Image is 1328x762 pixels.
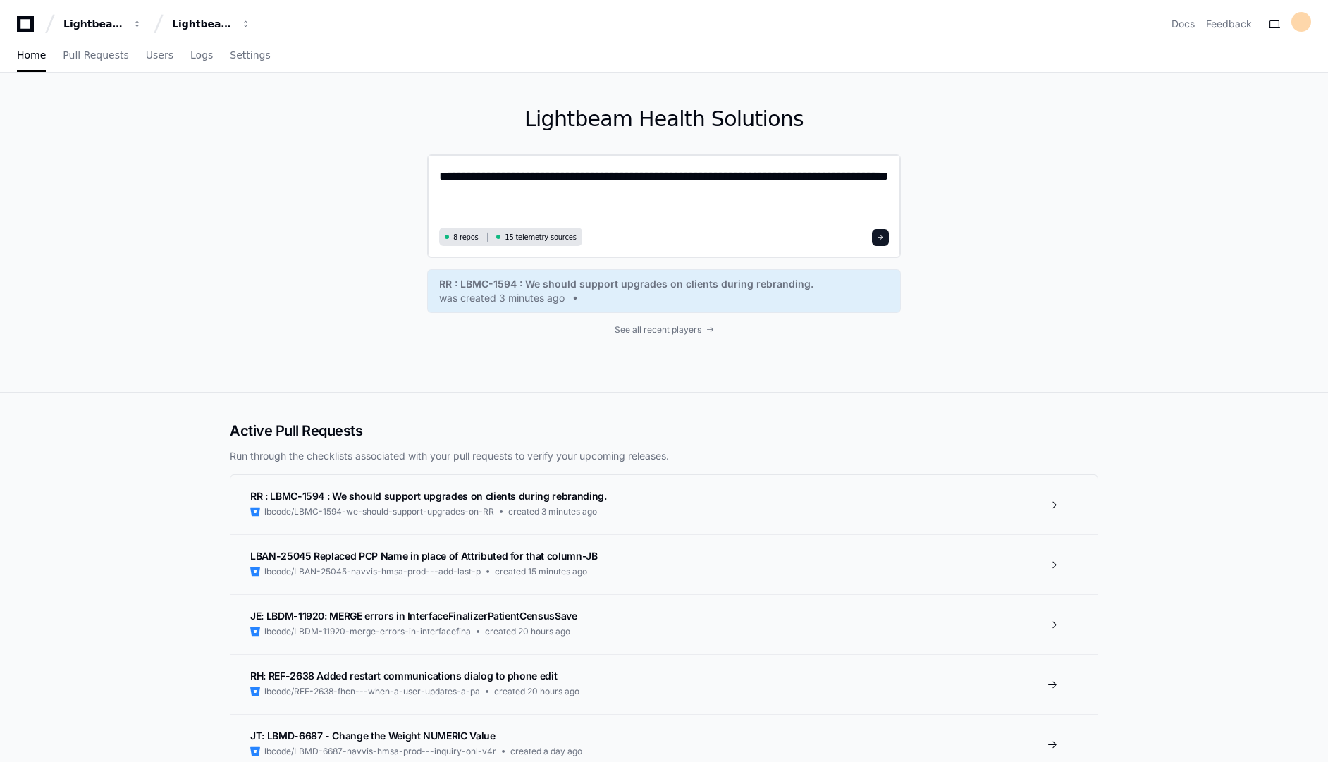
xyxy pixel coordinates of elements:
[230,449,1098,463] p: Run through the checklists associated with your pull requests to verify your upcoming releases.
[453,232,479,242] span: 8 repos
[230,475,1098,534] a: RR : LBMC-1594 : We should support upgrades on clients during rebranding.lbcode/LBMC-1594-we-shou...
[427,324,901,336] a: See all recent players
[146,39,173,72] a: Users
[1172,17,1195,31] a: Docs
[264,746,496,757] span: lbcode/LBMD-6687-navvis-hmsa-prod---inquiry-onl-v4r
[250,610,577,622] span: JE: LBDM-11920: MERGE errors in InterfaceFinalizerPatientCensusSave
[190,39,213,72] a: Logs
[508,506,597,517] span: created 3 minutes ago
[230,39,270,72] a: Settings
[1206,17,1252,31] button: Feedback
[250,670,557,682] span: RH: REF-2638 Added restart communications dialog to phone edit
[17,39,46,72] a: Home
[166,11,257,37] button: Lightbeam Health Solutions
[230,421,1098,441] h2: Active Pull Requests
[250,550,598,562] span: LBAN-25045 Replaced PCP Name in place of Attributed for that column-JB
[230,51,270,59] span: Settings
[190,51,213,59] span: Logs
[439,277,889,305] a: RR : LBMC-1594 : We should support upgrades on clients during rebranding.was created 3 minutes ago
[63,39,128,72] a: Pull Requests
[230,534,1098,594] a: LBAN-25045 Replaced PCP Name in place of Attributed for that column-JBlbcode/LBAN-25045-navvis-hm...
[494,686,579,697] span: created 20 hours ago
[172,17,233,31] div: Lightbeam Health Solutions
[63,51,128,59] span: Pull Requests
[505,232,576,242] span: 15 telemetry sources
[264,566,481,577] span: lbcode/LBAN-25045-navvis-hmsa-prod---add-last-p
[495,566,587,577] span: created 15 minutes ago
[264,626,471,637] span: lbcode/LBDM-11920-merge-errors-in-interfacefina
[264,686,480,697] span: lbcode/REF-2638-fhcn---when-a-user-updates-a-pa
[615,324,701,336] span: See all recent players
[63,17,124,31] div: Lightbeam Health
[146,51,173,59] span: Users
[230,654,1098,714] a: RH: REF-2638 Added restart communications dialog to phone editlbcode/REF-2638-fhcn---when-a-user-...
[264,506,494,517] span: lbcode/LBMC-1594-we-should-support-upgrades-on-RR
[250,730,496,742] span: JT: LBMD-6687 - Change the Weight NUMERIC Value
[439,291,565,305] span: was created 3 minutes ago
[250,490,606,502] span: RR : LBMC-1594 : We should support upgrades on clients during rebranding.
[485,626,570,637] span: created 20 hours ago
[427,106,901,132] h1: Lightbeam Health Solutions
[510,746,582,757] span: created a day ago
[17,51,46,59] span: Home
[230,594,1098,654] a: JE: LBDM-11920: MERGE errors in InterfaceFinalizerPatientCensusSavelbcode/LBDM-11920-merge-errors...
[58,11,148,37] button: Lightbeam Health
[439,277,813,291] span: RR : LBMC-1594 : We should support upgrades on clients during rebranding.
